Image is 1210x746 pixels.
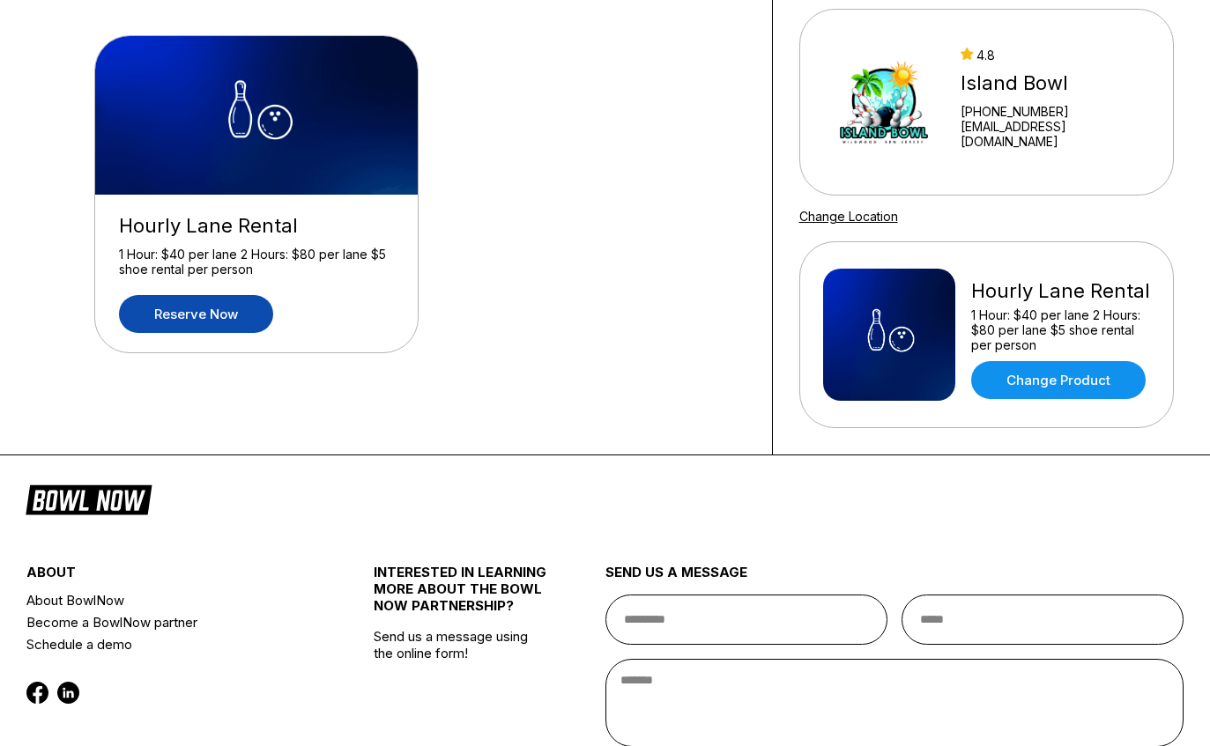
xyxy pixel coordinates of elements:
div: Hourly Lane Rental [971,279,1150,303]
div: INTERESTED IN LEARNING MORE ABOUT THE BOWL NOW PARTNERSHIP? [374,564,547,628]
div: send us a message [605,564,1184,595]
div: about [26,564,315,589]
img: Hourly Lane Rental [95,36,419,195]
a: [EMAIL_ADDRESS][DOMAIN_NAME] [961,119,1149,149]
a: Change Product [971,361,1146,399]
a: Schedule a demo [26,633,315,655]
div: [PHONE_NUMBER] [961,104,1149,119]
a: Change Location [799,209,898,224]
img: Hourly Lane Rental [823,269,955,401]
div: 1 Hour: $40 per lane 2 Hours: $80 per lane $5 shoe rental per person [971,307,1150,352]
div: Hourly Lane Rental [119,214,394,238]
div: 1 Hour: $40 per lane 2 Hours: $80 per lane $5 shoe rental per person [119,247,394,277]
a: Become a BowlNow partner [26,611,315,633]
a: Reserve now [119,295,273,333]
img: Island Bowl [823,36,946,168]
a: About BowlNow [26,589,315,611]
div: Island Bowl [961,71,1149,95]
div: 4.8 [961,48,1149,63]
